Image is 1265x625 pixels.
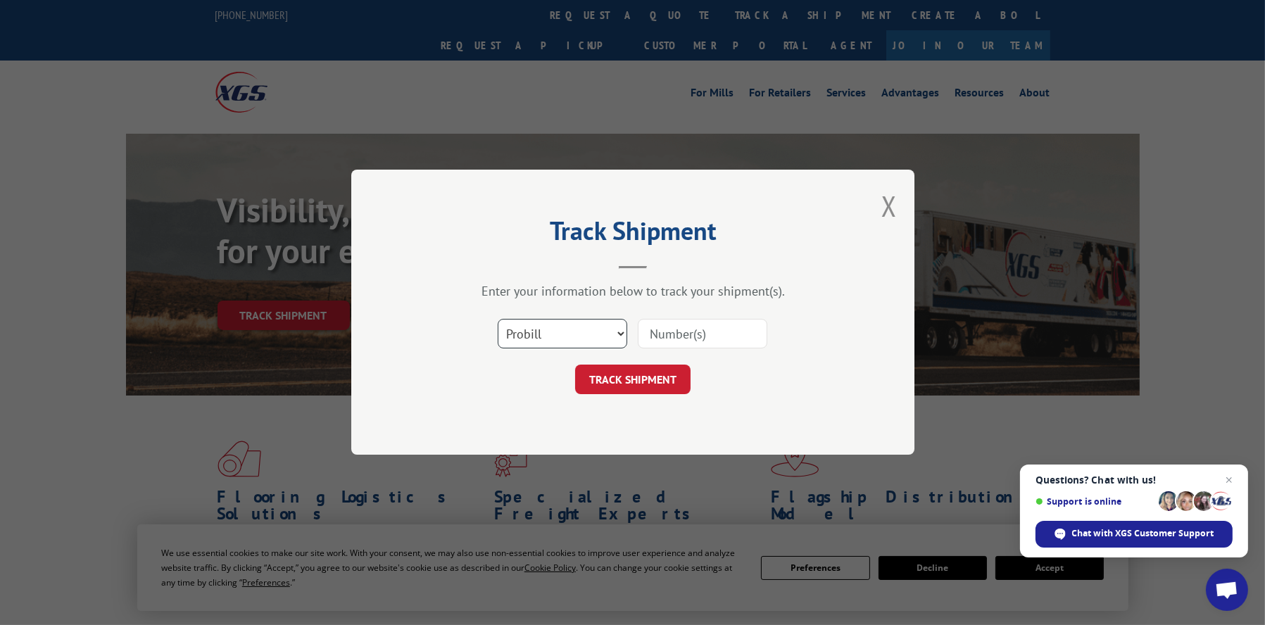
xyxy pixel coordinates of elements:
[575,365,691,395] button: TRACK SHIPMENT
[422,284,844,300] div: Enter your information below to track your shipment(s).
[1221,472,1238,488] span: Close chat
[638,320,767,349] input: Number(s)
[1036,474,1233,486] span: Questions? Chat with us!
[1036,521,1233,548] div: Chat with XGS Customer Support
[1036,496,1154,507] span: Support is online
[881,187,897,225] button: Close modal
[1072,527,1214,540] span: Chat with XGS Customer Support
[1206,569,1248,611] div: Open chat
[422,221,844,248] h2: Track Shipment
